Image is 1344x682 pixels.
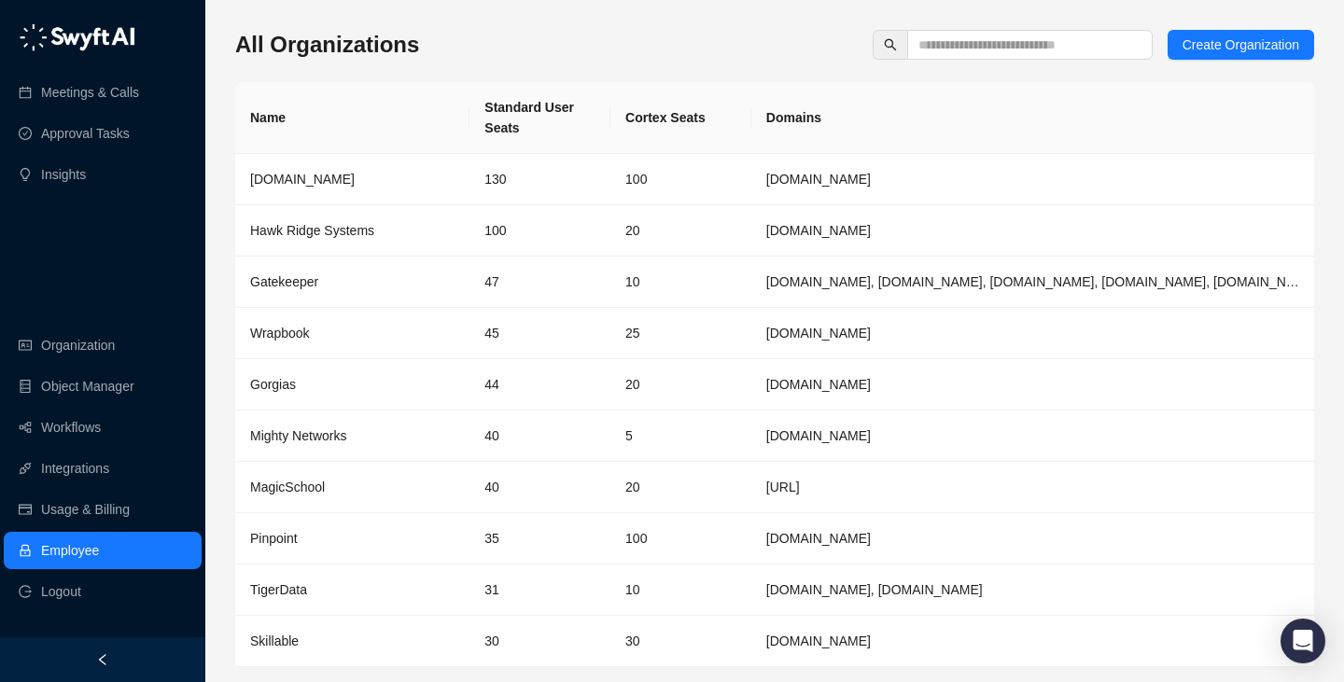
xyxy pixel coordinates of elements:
[751,564,1314,616] td: timescale.com, tigerdata.com
[751,82,1314,154] th: Domains
[250,480,325,494] span: MagicSchool
[19,585,32,598] span: logout
[1183,35,1299,55] span: Create Organization
[469,616,610,667] td: 30
[41,115,130,152] a: Approval Tasks
[751,359,1314,411] td: gorgias.com
[751,205,1314,257] td: hawkridgesys.com
[469,205,610,257] td: 100
[751,411,1314,462] td: mightynetworks.com
[469,513,610,564] td: 35
[610,308,751,359] td: 25
[250,274,318,289] span: Gatekeeper
[610,82,751,154] th: Cortex Seats
[610,564,751,616] td: 10
[41,74,139,111] a: Meetings & Calls
[96,653,109,666] span: left
[469,82,610,154] th: Standard User Seats
[751,616,1314,667] td: skillable.com
[610,154,751,205] td: 100
[250,531,298,546] span: Pinpoint
[469,308,610,359] td: 45
[41,491,130,528] a: Usage & Billing
[41,327,115,364] a: Organization
[751,513,1314,564] td: pinpointhq.com
[235,30,419,60] h3: All Organizations
[610,616,751,667] td: 30
[610,359,751,411] td: 20
[610,205,751,257] td: 20
[751,154,1314,205] td: synthesia.io
[250,326,310,341] span: Wrapbook
[235,82,469,154] th: Name
[469,257,610,308] td: 47
[41,573,81,610] span: Logout
[610,257,751,308] td: 10
[751,308,1314,359] td: wrapbook.com
[469,154,610,205] td: 130
[41,532,99,569] a: Employee
[469,359,610,411] td: 44
[1168,30,1314,60] button: Create Organization
[41,450,109,487] a: Integrations
[250,223,374,238] span: Hawk Ridge Systems
[41,409,101,446] a: Workflows
[1281,619,1325,663] div: Open Intercom Messenger
[41,368,134,405] a: Object Manager
[751,462,1314,513] td: magicschool.ai
[250,377,296,392] span: Gorgias
[610,411,751,462] td: 5
[41,156,86,193] a: Insights
[250,172,355,187] span: [DOMAIN_NAME]
[610,513,751,564] td: 100
[469,411,610,462] td: 40
[751,257,1314,308] td: gatekeeperhq.com, gatekeeperhq.io, gatekeeper.io, gatekeepervclm.com, gatekeeperhq.co, trygatekee...
[250,582,307,597] span: TigerData
[469,462,610,513] td: 40
[19,23,135,51] img: logo-05li4sbe.png
[469,564,610,616] td: 31
[610,462,751,513] td: 20
[250,428,346,443] span: Mighty Networks
[250,633,299,648] span: Skillable
[884,38,897,51] span: search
